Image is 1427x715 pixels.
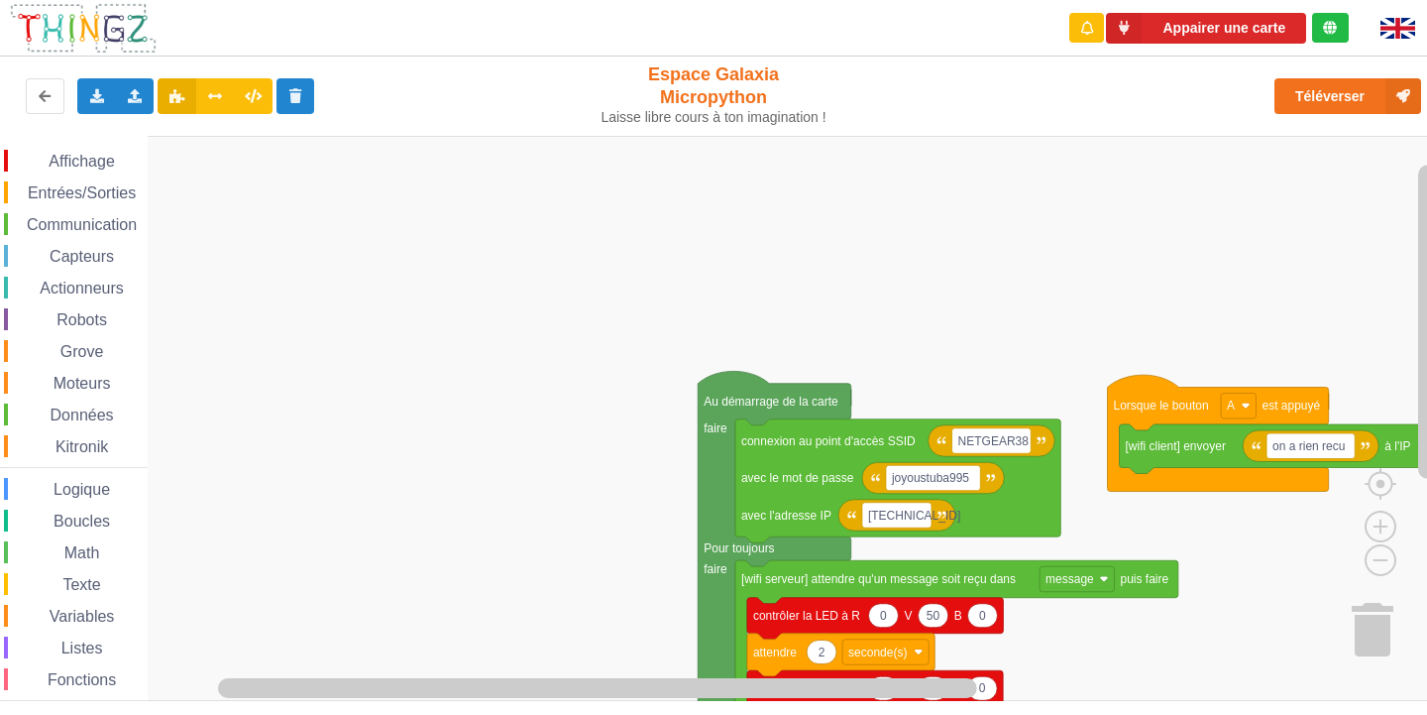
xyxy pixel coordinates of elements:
[704,562,727,576] text: faire
[57,343,107,360] span: Grove
[9,2,158,55] img: thingz_logo.png
[58,640,106,656] span: Listes
[741,471,854,485] text: avec le mot de passe
[1114,399,1209,413] text: Lorsque le bouton
[979,609,986,623] text: 0
[1121,572,1169,586] text: puis faire
[45,671,119,688] span: Fonctions
[819,646,825,659] text: 2
[37,280,127,297] span: Actionneurs
[1312,13,1349,43] div: Tu es connecté au serveur de création de Thingz
[61,544,103,561] span: Math
[704,541,774,555] text: Pour toujours
[1272,439,1345,453] text: on a rien recu
[1106,13,1306,44] button: Appairer une carte
[954,609,962,623] text: B
[25,184,139,201] span: Entrées/Sorties
[704,421,727,435] text: faire
[891,471,969,485] text: joyoustuba995
[1380,18,1415,39] img: gb.png
[1227,399,1235,413] text: A
[51,375,114,392] span: Moteurs
[59,576,103,593] span: Texte
[704,395,838,409] text: Au démarrage de la carte
[741,434,916,448] text: connexion au point d'accès SSID
[958,434,1030,448] text: NETGEAR38
[593,63,835,126] div: Espace Galaxia Micropython
[753,609,860,623] text: contrôler la LED à R
[1274,78,1421,114] button: Téléverser
[53,438,111,455] span: Kitronik
[24,216,140,233] span: Communication
[51,513,113,530] span: Boucles
[593,109,835,126] div: Laisse libre cours à ton imagination !
[47,608,118,625] span: Variables
[1384,439,1410,453] text: à l'IP
[880,609,887,623] text: 0
[1045,572,1094,586] text: message
[46,153,117,170] span: Affichage
[48,407,117,423] span: Données
[1262,399,1320,413] text: est appuyé
[753,646,797,659] text: attendre
[904,609,912,623] text: V
[47,248,117,265] span: Capteurs
[741,572,1016,586] text: [wifi serveur] attendre qu'un message soit reçu dans
[868,509,960,523] text: [TECHNICAL_ID]
[1126,439,1226,453] text: [wifi client] envoyer
[51,481,113,498] span: Logique
[54,311,110,328] span: Robots
[848,646,907,659] text: seconde(s)
[741,509,831,523] text: avec l'adresse IP
[927,609,940,623] text: 50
